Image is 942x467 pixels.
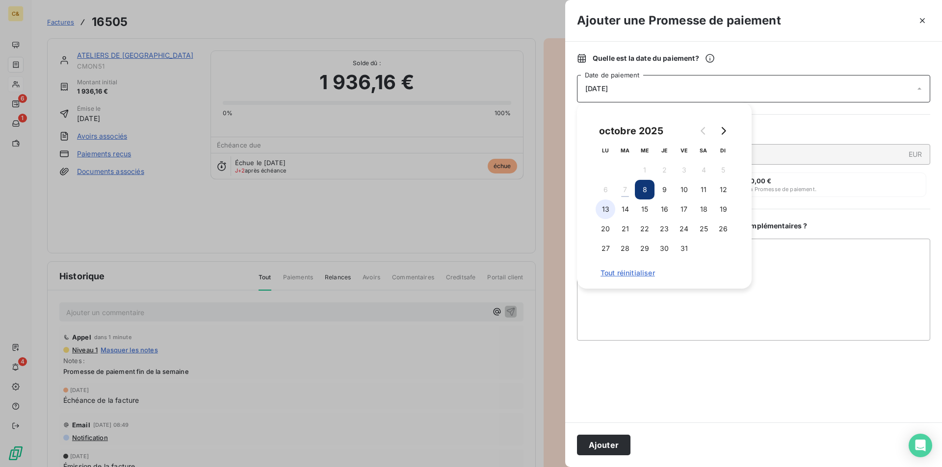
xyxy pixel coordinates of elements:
[654,239,674,258] button: 30
[635,219,654,239] button: 22
[654,219,674,239] button: 23
[674,141,694,160] th: vendredi
[750,177,772,185] span: 0,00 €
[713,121,733,141] button: Go to next month
[713,180,733,199] button: 12
[694,141,713,160] th: samedi
[577,12,781,29] h3: Ajouter une Promesse de paiement
[596,141,615,160] th: lundi
[654,180,674,199] button: 9
[596,180,615,199] button: 6
[694,199,713,219] button: 18
[615,180,635,199] button: 7
[577,435,630,455] button: Ajouter
[713,219,733,239] button: 26
[713,160,733,180] button: 5
[713,199,733,219] button: 19
[674,239,694,258] button: 31
[635,180,654,199] button: 8
[615,141,635,160] th: mardi
[654,199,674,219] button: 16
[674,160,694,180] button: 3
[615,239,635,258] button: 28
[635,239,654,258] button: 29
[674,180,694,199] button: 10
[615,199,635,219] button: 14
[596,123,667,139] div: octobre 2025
[615,219,635,239] button: 21
[635,141,654,160] th: mercredi
[654,160,674,180] button: 2
[593,53,715,63] span: Quelle est la date du paiement ?
[635,199,654,219] button: 15
[601,269,728,277] span: Tout réinitialiser
[654,141,674,160] th: jeudi
[635,160,654,180] button: 1
[596,239,615,258] button: 27
[909,434,932,457] div: Open Intercom Messenger
[694,121,713,141] button: Go to previous month
[674,219,694,239] button: 24
[694,219,713,239] button: 25
[596,219,615,239] button: 20
[713,141,733,160] th: dimanche
[596,199,615,219] button: 13
[694,160,713,180] button: 4
[674,199,694,219] button: 17
[585,85,608,93] span: [DATE]
[694,180,713,199] button: 11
